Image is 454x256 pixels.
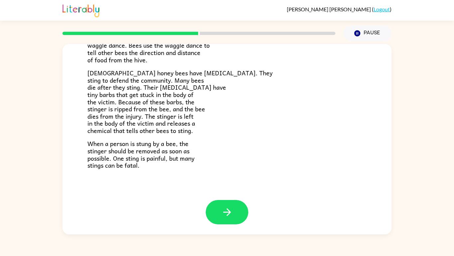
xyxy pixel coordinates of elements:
span: When a person is stung by a bee, the stinger should be removed as soon as possible. One sting is ... [87,139,194,170]
span: [PERSON_NAME] [PERSON_NAME] [287,6,372,12]
img: Literably [62,3,99,17]
div: ( ) [287,6,392,12]
span: [DEMOGRAPHIC_DATA] honey bees have [MEDICAL_DATA]. They sting to defend the community. Many bees ... [87,68,273,135]
button: Pause [343,26,392,41]
a: Logout [374,6,390,12]
span: Honey bees communicate using movements. These movements are called the waggle dance. Bees use the... [87,26,211,64]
